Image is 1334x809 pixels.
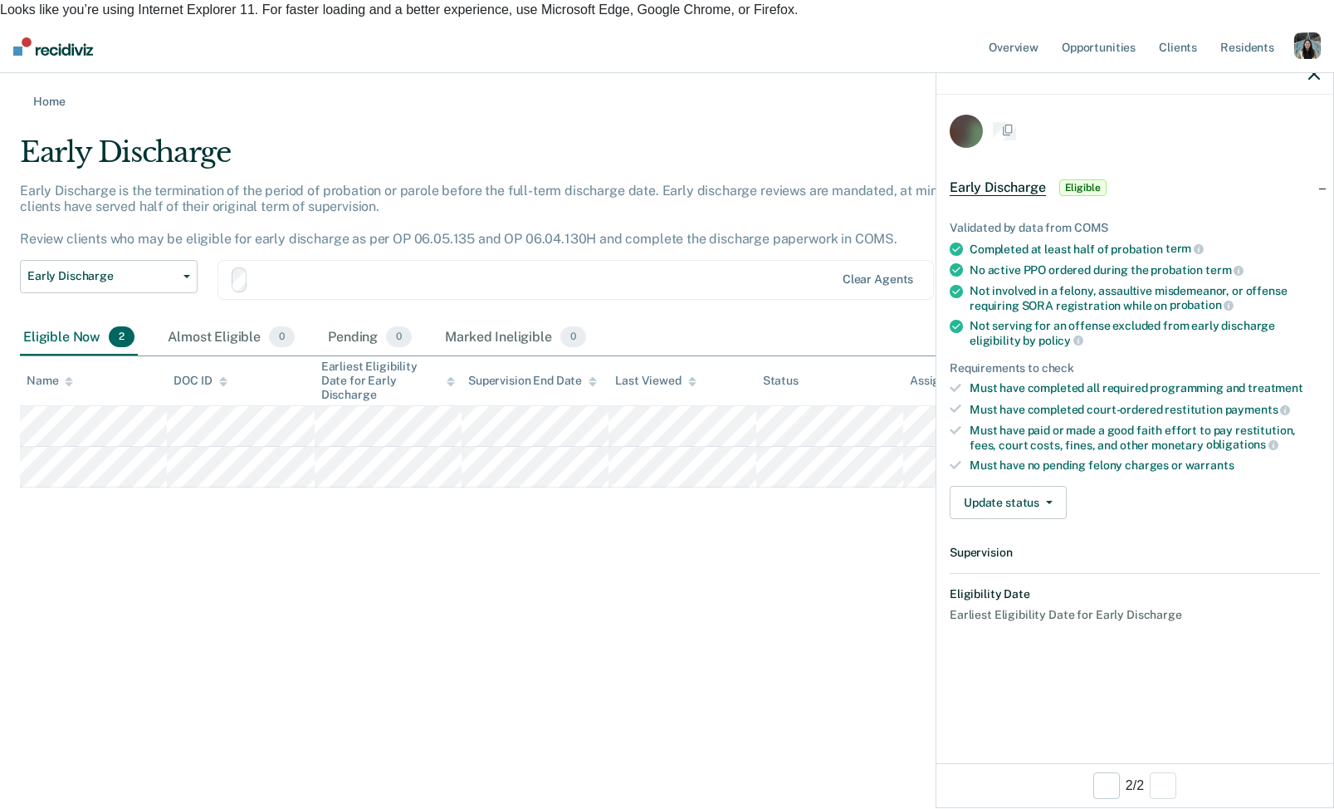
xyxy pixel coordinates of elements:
[321,360,455,401] div: Earliest Eligibility Date for Early Discharge
[20,320,138,356] div: Eligible Now
[1217,20,1278,73] a: Residents
[1150,772,1176,799] button: Next Opportunity
[20,93,1314,109] a: Home
[985,20,1042,73] a: Overview
[950,179,1046,196] span: Early Discharge
[970,458,1320,473] div: Must have no pending felony charges or
[1165,242,1204,255] span: term
[164,320,298,356] div: Almost Eligible
[27,269,177,283] span: Early Discharge
[950,546,1320,560] dt: Supervision
[1322,18,1334,41] span: ×
[950,587,1320,601] dt: Eligibility Date
[560,326,586,348] span: 0
[950,486,1067,519] button: Update status
[109,326,134,348] span: 2
[970,381,1320,395] div: Must have completed all required programming and
[970,262,1320,277] div: No active PPO ordered during the probation
[20,135,1020,183] div: Early Discharge
[970,319,1320,347] div: Not serving for an offense excluded from early discharge eligibility by
[173,374,227,388] div: DOC ID
[20,183,1007,247] p: Early Discharge is the termination of the period of probation or parole before the full-term disc...
[1059,179,1107,196] span: Eligible
[1093,772,1120,799] button: Previous Opportunity
[1156,20,1200,73] a: Clients
[1058,20,1139,73] a: Opportunities
[910,374,988,388] div: Assigned to
[1185,458,1234,472] span: warrants
[615,374,696,388] div: Last Viewed
[970,242,1320,257] div: Completed at least half of probation
[442,320,589,356] div: Marked Ineligible
[13,37,93,56] img: Recidiviz
[1205,263,1244,277] span: term
[325,320,415,356] div: Pending
[936,161,1333,214] div: Early DischargeEligible
[1038,334,1083,347] span: policy
[970,424,1320,452] div: Must have paid or made a good faith effort to pay restitution, fees, court costs, fines, and othe...
[950,608,1320,622] dt: Earliest Eligibility Date for Early Discharge
[1248,381,1303,395] span: treatment
[27,374,73,388] div: Name
[1170,298,1234,311] span: probation
[1206,438,1278,451] span: obligations
[763,374,799,388] div: Status
[970,284,1320,312] div: Not involved in a felony, assaultive misdemeanor, or offense requiring SORA registration while on
[950,221,1320,235] div: Validated by data from COMS
[936,763,1333,807] div: 2 / 2
[386,326,412,348] span: 0
[970,402,1320,417] div: Must have completed court-ordered restitution
[950,361,1320,375] div: Requirements to check
[843,272,913,287] div: Clear agents
[269,326,295,348] span: 0
[1225,403,1291,416] span: payments
[468,374,597,388] div: Supervision End Date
